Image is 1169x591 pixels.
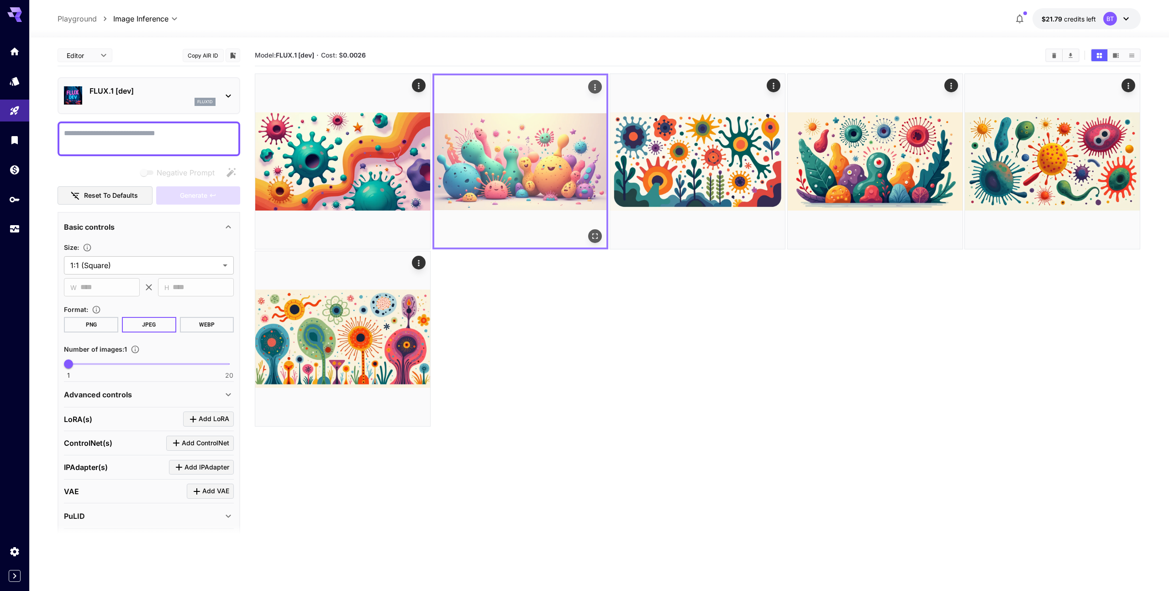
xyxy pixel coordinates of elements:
[225,371,233,380] span: 20
[58,13,97,24] a: Playground
[255,74,430,249] img: P4FpVILv7x0Z7asCTYAAAA=
[64,438,112,449] p: ControlNet(s)
[1090,48,1141,62] div: Show media in grid viewShow media in video viewShow media in list view
[169,460,234,475] button: Click to add IPAdapter
[164,282,169,293] span: H
[767,79,781,92] div: Actions
[588,80,602,94] div: Actions
[180,317,234,332] button: WEBP
[9,194,20,205] div: API Keys
[202,485,229,497] span: Add VAE
[79,243,95,252] button: Adjust the dimensions of the generated image by specifying its width and height in pixels, or sel...
[113,13,169,24] span: Image Inference
[1032,8,1141,29] button: $21.7942BT
[183,49,224,62] button: Copy AIR ID
[412,256,426,269] div: Actions
[9,105,20,116] div: Playground
[1108,49,1124,61] button: Show media in video view
[9,75,20,87] div: Models
[1091,49,1107,61] button: Show media in grid view
[64,306,88,313] span: Format :
[64,243,79,251] span: Size :
[9,223,20,235] div: Usage
[9,46,20,57] div: Home
[197,99,213,105] p: flux1d
[199,413,229,425] span: Add LoRA
[343,51,366,59] b: 0.0026
[64,505,234,527] div: PuLID
[788,74,963,249] img: OJbMD0YqH6Wcl8gIdAIJlC2YKpNAf+SEDYAADWuuIAAAzwAAACsVGIR4O2hSfOYicgFvADKAAAb+ACtIAAAAAAAAAAAAA=
[412,79,426,92] div: Actions
[1124,49,1140,61] button: Show media in list view
[229,50,237,61] button: Add to library
[434,75,606,248] img: n0sdoo4DqWIJLTludAAA=
[321,51,366,59] span: Cost: $
[138,167,222,178] span: Negative prompts are not compatible with the selected model.
[90,85,216,96] p: FLUX.1 [dev]
[276,51,314,59] b: FLUX.1 [dev]
[157,167,215,178] span: Negative Prompt
[64,216,234,238] div: Basic controls
[64,82,234,110] div: FLUX.1 [dev]flux1d
[67,371,70,380] span: 1
[9,546,20,557] div: Settings
[58,13,113,24] nav: breadcrumb
[70,282,77,293] span: W
[64,384,234,406] div: Advanced controls
[610,74,785,249] img: 0FNgU8ziYAAAAABXJTOKAugDxIALtMxPdg5lRY3ypw+wRTkL2oAAAASZVZQAKfzgAZCjA3JttWzylmQcjgAAAC8QASXwCjhRQ...
[187,484,234,499] button: Click to add VAE
[64,462,108,473] p: IPAdapter(s)
[70,260,219,271] span: 1:1 (Square)
[127,345,143,354] button: Specify how many images to generate in a single request. Each image generation will be charged se...
[182,438,229,449] span: Add ControlNet
[64,222,115,232] p: Basic controls
[183,412,234,427] button: Click to add LoRA
[316,50,319,61] p: ·
[64,317,118,332] button: PNG
[9,134,20,146] div: Library
[88,305,105,314] button: Choose the file format for the output image.
[1045,48,1079,62] div: Clear AllDownload All
[122,317,176,332] button: JPEG
[1042,15,1064,23] span: $21.79
[184,462,229,473] span: Add IPAdapter
[64,389,132,400] p: Advanced controls
[1122,79,1136,92] div: Actions
[1063,49,1079,61] button: Download All
[9,570,21,582] button: Expand sidebar
[166,436,234,451] button: Click to add ControlNet
[58,186,153,205] button: Reset to defaults
[255,51,314,59] span: Model:
[64,414,92,425] p: LoRA(s)
[64,511,85,522] p: PuLID
[64,345,127,353] span: Number of images : 1
[9,164,20,175] div: Wallet
[1103,12,1117,26] div: BT
[1064,15,1096,23] span: credits left
[255,251,430,426] img: kAGj5KupH0rhNEPLhVeRtBDcpTzP5R6jjTOf128MOIUeyhQu8rHqS0ihUmANk5cRGcDmma7xkPW3Ue9bk90sa4wYAMtdziZ8j...
[1046,49,1062,61] button: Clear All
[965,74,1140,249] img: HVyAAA==
[64,486,79,497] p: VAE
[588,229,602,243] div: Open in fullscreen
[1042,14,1096,24] div: $21.7942
[67,51,95,60] span: Editor
[944,79,958,92] div: Actions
